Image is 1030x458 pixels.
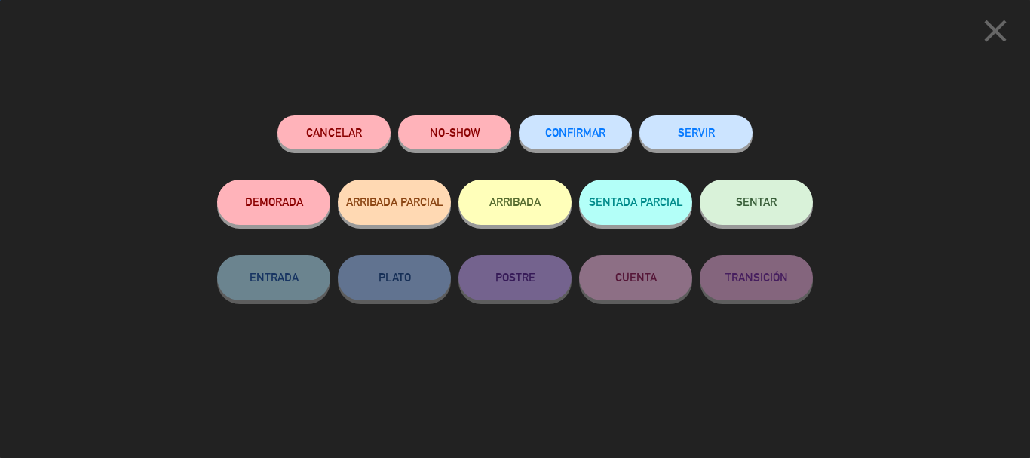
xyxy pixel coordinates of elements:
[700,180,813,225] button: SENTAR
[700,255,813,300] button: TRANSICIÓN
[346,195,443,208] span: ARRIBADA PARCIAL
[736,195,777,208] span: SENTAR
[458,180,572,225] button: ARRIBADA
[398,115,511,149] button: NO-SHOW
[458,255,572,300] button: POSTRE
[519,115,632,149] button: CONFIRMAR
[217,255,330,300] button: ENTRADA
[976,12,1014,50] i: close
[545,126,605,139] span: CONFIRMAR
[579,180,692,225] button: SENTADA PARCIAL
[972,11,1019,56] button: close
[639,115,753,149] button: SERVIR
[338,180,451,225] button: ARRIBADA PARCIAL
[338,255,451,300] button: PLATO
[579,255,692,300] button: CUENTA
[217,180,330,225] button: DEMORADA
[277,115,391,149] button: Cancelar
